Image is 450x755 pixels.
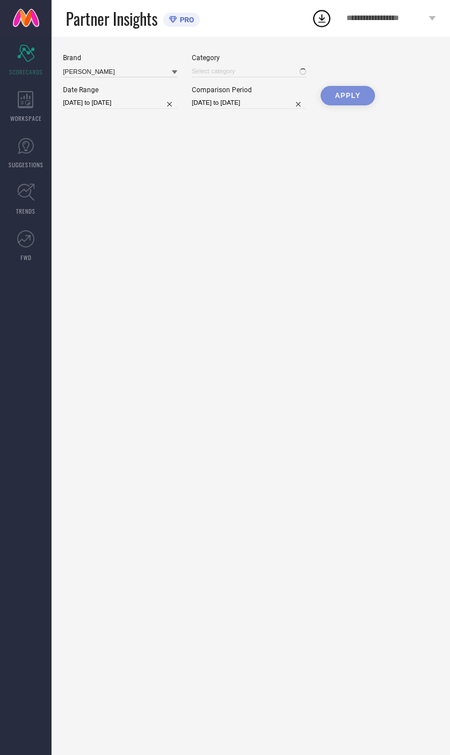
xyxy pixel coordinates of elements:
[192,97,306,109] input: Select comparison period
[66,7,157,30] span: Partner Insights
[9,160,44,169] span: SUGGESTIONS
[63,54,177,62] div: Brand
[192,86,306,94] div: Comparison Period
[192,54,306,62] div: Category
[16,207,35,215] span: TRENDS
[177,15,194,24] span: PRO
[9,68,43,76] span: SCORECARDS
[21,253,31,262] span: FWD
[63,97,177,109] input: Select date range
[10,114,42,123] span: WORKSPACE
[311,8,332,29] div: Open download list
[63,86,177,94] div: Date Range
